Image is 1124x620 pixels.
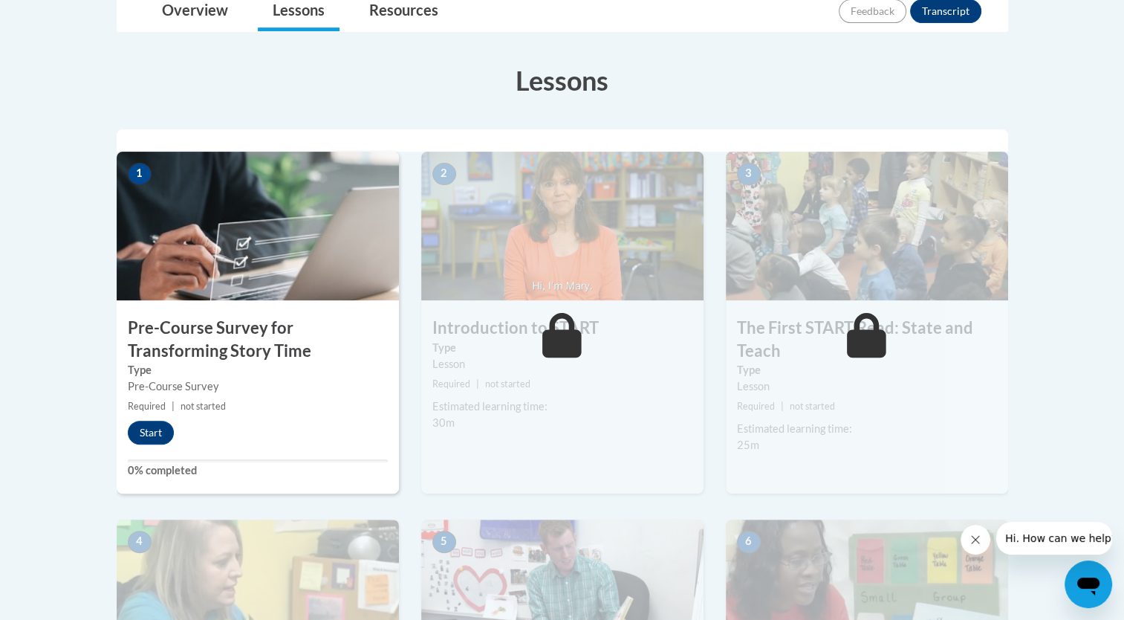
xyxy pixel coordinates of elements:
[421,152,704,300] img: Course Image
[432,340,692,356] label: Type
[737,401,775,412] span: Required
[432,356,692,372] div: Lesson
[421,317,704,340] h3: Introduction to START
[172,401,175,412] span: |
[1065,561,1112,608] iframe: Button to launch messaging window
[9,10,120,22] span: Hi. How can we help?
[737,531,761,553] span: 6
[737,378,997,395] div: Lesson
[432,378,470,390] span: Required
[117,317,399,363] h3: Pre-Course Survey for Transforming Story Time
[181,401,226,412] span: not started
[128,462,388,479] label: 0% completed
[432,398,692,415] div: Estimated learning time:
[476,378,479,390] span: |
[128,163,152,185] span: 1
[737,439,759,451] span: 25m
[128,362,388,378] label: Type
[726,152,1008,300] img: Course Image
[737,163,761,185] span: 3
[737,362,997,378] label: Type
[128,421,174,445] button: Start
[485,378,530,390] span: not started
[128,401,166,412] span: Required
[128,531,152,553] span: 4
[117,62,1008,99] h3: Lessons
[781,401,784,412] span: |
[128,378,388,395] div: Pre-Course Survey
[432,531,456,553] span: 5
[996,522,1112,555] iframe: Message from company
[432,416,455,429] span: 30m
[790,401,835,412] span: not started
[961,525,990,555] iframe: Close message
[432,163,456,185] span: 2
[726,317,1008,363] h3: The First START Read: State and Teach
[737,421,997,437] div: Estimated learning time:
[117,152,399,300] img: Course Image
